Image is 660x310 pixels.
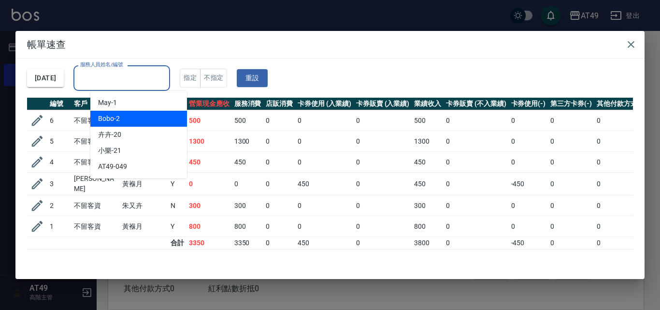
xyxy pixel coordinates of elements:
th: 卡券販賣 (不入業績) [444,98,508,110]
td: 0 [594,152,647,173]
td: -450 [509,237,548,250]
td: 1300 [412,131,444,152]
td: 450 [412,152,444,173]
td: 300 [412,195,444,216]
td: 0 [594,131,647,152]
td: 合計 [168,237,187,250]
td: 3 [47,173,72,195]
td: 0 [263,173,295,195]
th: 卡券販賣 (入業績) [354,98,412,110]
th: 編號 [47,98,72,110]
td: 0 [354,237,412,250]
td: 0 [548,216,594,237]
td: 0 [444,131,508,152]
td: 黃褓月 [120,216,168,237]
td: -450 [509,173,548,195]
td: 500 [412,110,444,131]
td: 5 [47,131,72,152]
td: 3350 [187,237,232,250]
td: 800 [187,216,232,237]
td: 800 [232,216,264,237]
td: 不留客資 [72,152,120,173]
td: 0 [444,195,508,216]
span: AT49 -049 [98,162,127,172]
h2: 帳單速查 [15,31,645,58]
td: 500 [187,110,232,131]
td: 不留客資 [72,195,120,216]
td: 0 [263,195,295,216]
td: Y [168,216,187,237]
td: 450 [295,237,354,250]
th: 客戶 [72,98,120,110]
th: 服務消費 [232,98,264,110]
td: 0 [354,216,412,237]
td: 450 [187,152,232,173]
td: 0 [263,131,295,152]
td: 0 [444,173,508,195]
td: 0 [509,131,548,152]
td: 不留客資 [72,131,120,152]
td: 450 [412,173,444,195]
td: 0 [263,237,295,250]
td: 0 [263,110,295,131]
td: 2 [47,195,72,216]
td: 0 [263,152,295,173]
td: 0 [548,195,594,216]
td: 0 [354,110,412,131]
td: 6 [47,110,72,131]
td: 0 [354,195,412,216]
td: 3800 [412,237,444,250]
td: 0 [354,131,412,152]
td: N [168,195,187,216]
td: 0 [548,237,594,250]
td: 黃褓月 [120,173,168,195]
td: 不留客資 [72,110,120,131]
th: 卡券使用 (入業績) [295,98,354,110]
td: 0 [444,237,508,250]
td: 0 [263,216,295,237]
span: May -1 [98,98,117,108]
button: [DATE] [27,69,64,87]
th: 營業現金應收 [187,98,232,110]
label: 服務人員姓名/編號 [80,61,123,68]
span: 卉卉 -20 [98,130,121,140]
td: 0 [187,173,232,195]
td: 0 [594,110,647,131]
td: 不留客資 [72,216,120,237]
td: 0 [509,195,548,216]
th: 店販消費 [263,98,295,110]
button: 重設 [237,69,268,87]
td: 0 [354,173,412,195]
td: 0 [594,216,647,237]
td: 500 [232,110,264,131]
td: 0 [232,173,264,195]
td: 1300 [232,131,264,152]
td: 0 [295,131,354,152]
button: 指定 [180,69,201,88]
td: 0 [509,110,548,131]
td: 0 [444,216,508,237]
td: 0 [548,173,594,195]
button: 不指定 [200,69,227,88]
td: 300 [232,195,264,216]
td: 800 [412,216,444,237]
th: 第三方卡券(-) [548,98,594,110]
td: 0 [354,152,412,173]
td: Y [168,173,187,195]
td: 1300 [187,131,232,152]
span: 小樂 -21 [98,146,121,156]
td: 4 [47,152,72,173]
td: 0 [295,216,354,237]
th: 業績收入 [412,98,444,110]
td: 0 [509,216,548,237]
td: 0 [295,195,354,216]
td: 0 [594,237,647,250]
td: 450 [232,152,264,173]
td: 3350 [232,237,264,250]
td: 300 [187,195,232,216]
td: 450 [295,173,354,195]
td: 朱又卉 [120,195,168,216]
td: 0 [295,110,354,131]
td: 0 [594,173,647,195]
td: [PERSON_NAME] [72,173,120,195]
